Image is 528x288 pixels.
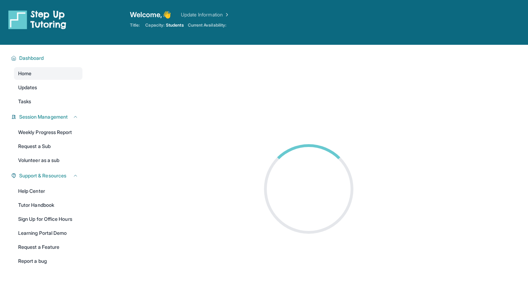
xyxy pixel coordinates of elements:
[19,172,66,179] span: Support & Resources
[130,10,171,20] span: Welcome, 👋
[18,70,31,77] span: Home
[18,84,37,91] span: Updates
[14,81,82,94] a: Updates
[14,154,82,167] a: Volunteer as a sub
[14,126,82,139] a: Weekly Progress Report
[16,113,78,120] button: Session Management
[14,95,82,108] a: Tasks
[14,67,82,80] a: Home
[19,113,68,120] span: Session Management
[16,172,78,179] button: Support & Resources
[130,22,140,28] span: Title:
[14,213,82,225] a: Sign Up for Office Hours
[188,22,226,28] span: Current Availability:
[14,140,82,153] a: Request a Sub
[16,55,78,62] button: Dashboard
[181,11,230,18] a: Update Information
[223,11,230,18] img: Chevron Right
[14,185,82,197] a: Help Center
[19,55,44,62] span: Dashboard
[166,22,184,28] span: Students
[18,98,31,105] span: Tasks
[14,255,82,267] a: Report a bug
[14,227,82,239] a: Learning Portal Demo
[145,22,164,28] span: Capacity:
[14,199,82,211] a: Tutor Handbook
[14,241,82,253] a: Request a Feature
[8,10,66,29] img: logo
